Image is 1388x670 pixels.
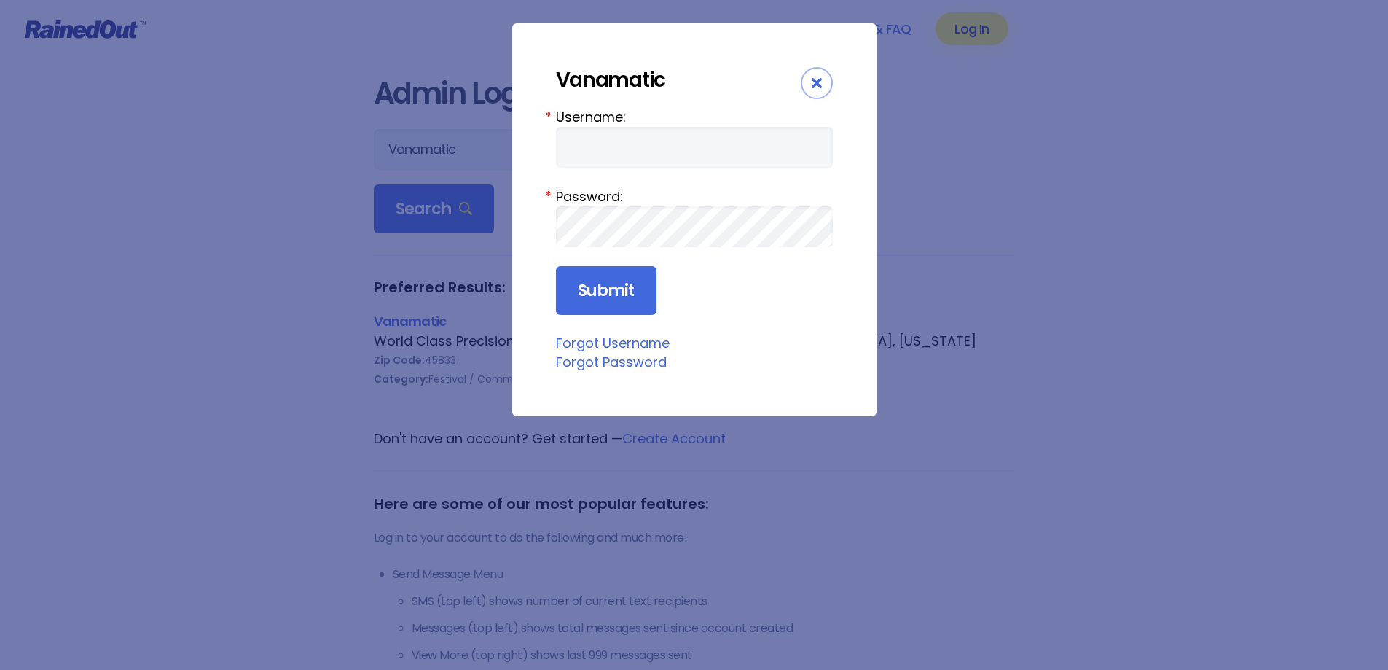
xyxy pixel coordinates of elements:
[556,353,667,371] a: Forgot Password
[556,67,801,93] div: Vanamatic
[556,266,656,316] input: Submit
[556,107,833,127] label: Username:
[556,334,670,352] a: Forgot Username
[556,187,833,206] label: Password:
[801,67,833,99] div: Close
